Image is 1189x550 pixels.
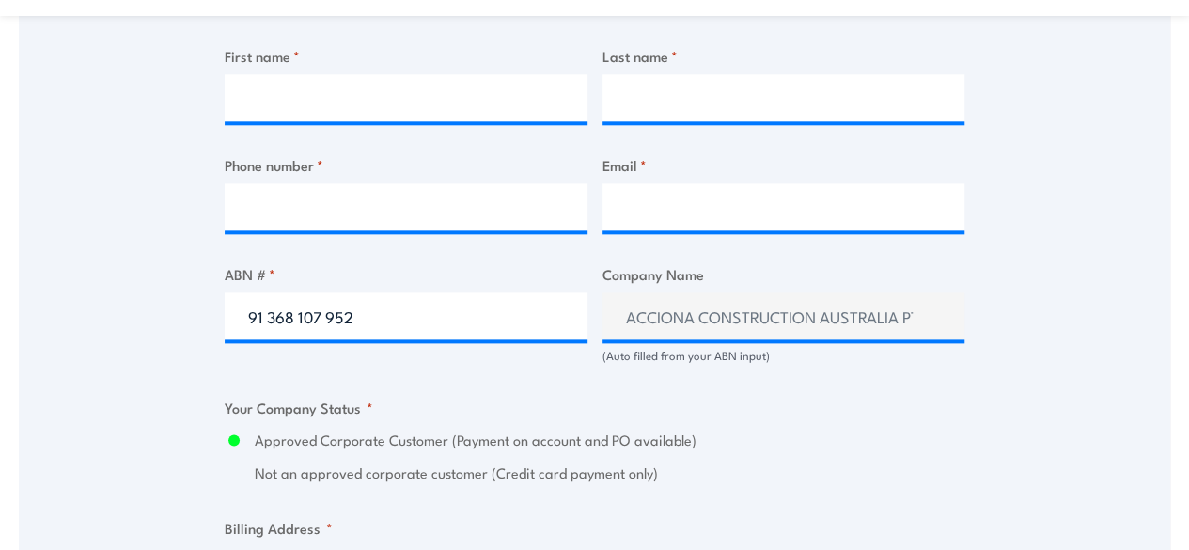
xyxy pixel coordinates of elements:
[225,45,587,67] label: First name
[602,263,965,285] label: Company Name
[225,154,587,176] label: Phone number
[225,397,373,418] legend: Your Company Status
[602,154,965,176] label: Email
[225,263,587,285] label: ABN #
[255,430,964,451] label: Approved Corporate Customer (Payment on account and PO available)
[225,517,333,539] legend: Billing Address
[255,463,964,484] label: Not an approved corporate customer (Credit card payment only)
[602,347,965,365] div: (Auto filled from your ABN input)
[602,45,965,67] label: Last name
